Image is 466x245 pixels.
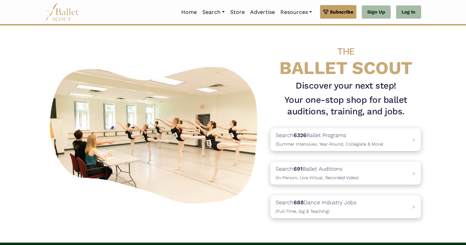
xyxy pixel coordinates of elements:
span: Subscribe [330,8,353,16]
p: Search Ballet Auditions [276,165,359,182]
a: Sign Up [362,5,391,19]
a: Subscribe [320,5,356,19]
h3: Discover your next step! [271,80,421,92]
img: gem.svg [323,8,329,16]
span: (Full-Time, Gig & Teaching) [276,209,330,214]
span: (Summer Intensives, Year-Round, Collegiate & More) [276,142,383,147]
img: A group of ballerinas talking to each other in a ballet studio [45,60,265,207]
a: Search6326Ballet Programs(Summer Intensives, Year-Round, Collegiate & More)> [271,128,421,151]
span: > [412,136,415,143]
a: Home [179,5,200,19]
h1: Your one-stop shop for ballet auditions, training, and jobs. [271,94,421,117]
p: Search Dance Industry Jobs [276,198,356,215]
span: > [412,204,415,210]
a: Log In [396,5,421,19]
a: Store [227,5,247,19]
b: 6326 [294,132,306,138]
p: Search Ballet Programs [276,131,383,148]
span: THE [337,46,354,57]
span: > [412,170,415,176]
span: (In-Person, Live Virtual, Recorded Video) [276,175,359,180]
a: Search688Dance Industry Jobs(Full-Time, Gig & Teaching) > [271,195,421,218]
b: 688 [294,199,304,206]
b: 691 [294,166,303,172]
a: Search691Ballet Auditions(In-Person, Live Virtual, Recorded Video) > [271,162,421,185]
a: Search [200,5,227,19]
h4: BALLET SCOUT [271,39,421,77]
a: Advertise [247,5,278,19]
a: Resources [278,5,315,19]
